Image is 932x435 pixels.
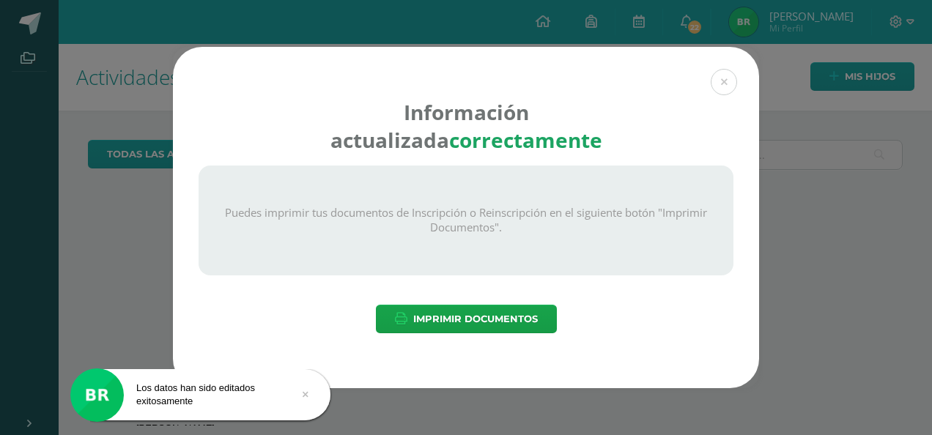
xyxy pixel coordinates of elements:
[304,98,629,154] h4: Información actualizada
[413,305,538,332] span: Imprimir Documentos
[210,206,722,234] p: Puedes imprimir tus documentos de Inscripción o Reinscripción en el siguiente botón "Imprimir Doc...
[711,69,737,95] button: Close (Esc)
[376,305,557,333] button: Imprimir Documentos
[70,382,330,408] div: Los datos han sido editados exitosamente
[449,126,602,154] strong: correctamente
